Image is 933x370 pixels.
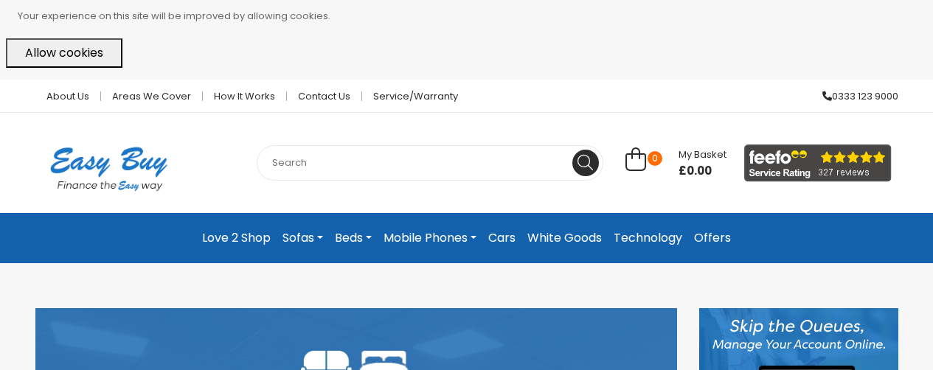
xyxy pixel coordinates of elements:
img: feefo_logo [744,144,892,182]
a: Love 2 Shop [196,225,277,251]
a: White Goods [521,225,608,251]
a: Offers [688,225,737,251]
a: 0 My Basket £0.00 [625,156,726,172]
span: My Basket [679,147,726,161]
a: Beds [329,225,378,251]
span: 0 [648,151,662,166]
a: Areas we cover [101,91,203,101]
img: Easy Buy [35,128,182,210]
a: Cars [482,225,521,251]
p: Your experience on this site will be improved by allowing cookies. [18,6,927,27]
a: About Us [35,91,101,101]
a: Technology [608,225,688,251]
a: Mobile Phones [378,225,482,251]
button: Allow cookies [6,38,122,68]
a: Contact Us [287,91,362,101]
a: Sofas [277,225,329,251]
input: Search [257,145,603,181]
a: Service/Warranty [362,91,458,101]
a: How it works [203,91,287,101]
span: £0.00 [679,164,726,178]
a: 0333 123 9000 [811,91,898,101]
